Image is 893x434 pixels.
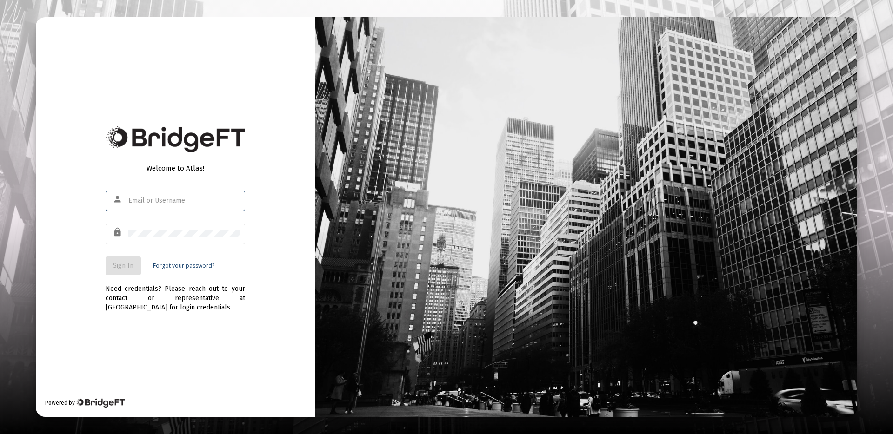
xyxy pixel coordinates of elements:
div: Powered by [45,398,125,408]
div: Need credentials? Please reach out to your contact or representative at [GEOGRAPHIC_DATA] for log... [106,275,245,312]
mat-icon: person [113,194,124,205]
mat-icon: lock [113,227,124,238]
img: Bridge Financial Technology Logo [76,398,125,408]
input: Email or Username [128,197,240,204]
span: Sign In [113,262,133,270]
a: Forgot your password? [153,261,214,270]
img: Bridge Financial Technology Logo [106,126,245,152]
button: Sign In [106,256,141,275]
div: Welcome to Atlas! [106,164,245,173]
